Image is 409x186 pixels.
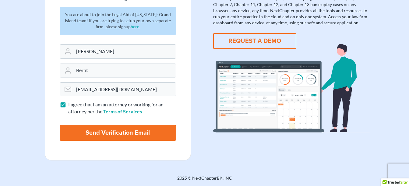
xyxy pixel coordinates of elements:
button: REQUEST A DEMO [213,33,296,49]
input: First Name [74,45,176,58]
div: 2025 © NextChapterBK, INC [31,175,378,186]
a: Terms of Services [103,108,142,114]
input: Email Address [74,83,176,96]
input: Send Verification Email [60,125,176,141]
span: I agree that I am an attorney or working for an attorney per the [68,102,164,114]
img: dashboard-867a026336fddd4d87f0941869007d5e2a59e2bc3a7d80a2916e9f42c0117099.svg [213,44,370,133]
input: Last Name [74,64,176,77]
a: here [131,24,139,29]
div: You are about to join the Legal Aid of [US_STATE]- Grand Island team! If you are trying to setup ... [60,7,176,35]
